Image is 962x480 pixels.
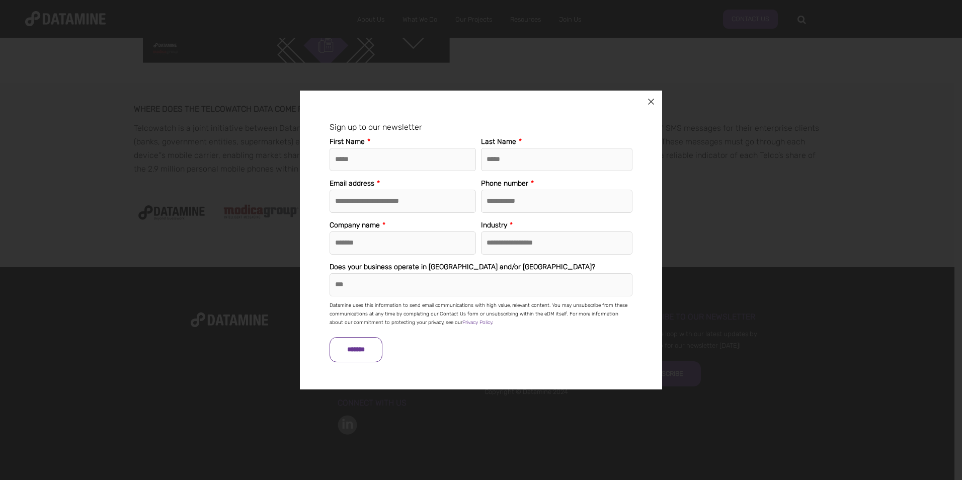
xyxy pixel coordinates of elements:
[330,179,374,188] span: Email address
[330,120,632,134] div: Sign up to our newsletter
[330,221,380,229] span: Company name
[640,91,662,113] button: Close
[481,137,516,146] span: Last Name
[481,179,528,188] span: Phone number
[481,221,507,229] span: Industry
[330,263,595,271] span: Does your business operate in [GEOGRAPHIC_DATA] and/or [GEOGRAPHIC_DATA]?
[330,301,632,327] p: Datamine uses this information to send email communications with high value, relevant content. Yo...
[462,319,492,326] a: Privacy Policy
[330,137,365,146] span: First Name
